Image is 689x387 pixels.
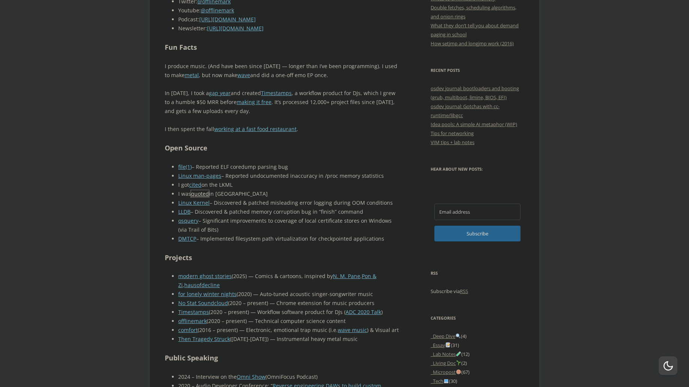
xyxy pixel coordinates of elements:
[431,269,524,278] h3: RSS
[178,172,221,179] a: Linux man-pages
[446,342,450,347] img: 📝
[431,368,524,377] li: (67)
[165,353,399,363] h2: Public Speaking
[165,62,399,80] p: I produce music. (And have been since [DATE] — longer than I’ve been programming). I used to make...
[165,42,399,53] h2: Fun Facts
[178,163,192,170] a: file(1)
[165,89,399,116] p: In [DATE], I took a and created , a workflow product for DJs, which I grew to a humble $50 MRR be...
[178,24,399,33] li: Newsletter:
[207,25,264,32] a: [URL][DOMAIN_NAME]
[178,335,230,342] a: Then Tragedy Struck
[431,341,524,350] li: (31)
[178,180,399,189] li: I got on the LKML
[214,125,297,132] a: working at a fast food restaurant
[178,326,198,333] a: comfort
[431,342,451,348] a: _Essay
[431,360,461,366] a: _Living Doc
[431,66,524,75] h3: Recent Posts
[178,317,399,326] li: (2020 – present) — Technical computer science content
[237,98,271,106] a: making it free
[333,272,360,280] a: N. M. Pane
[456,333,461,338] img: 🔍
[431,40,514,47] a: How setjmp and longjmp work (2016)
[165,125,399,134] p: I then spent the fall .
[178,326,399,335] li: (2016 – present) — Electronic, emotional trap music (i.e. ) & Visual art
[456,360,461,365] img: 🌱
[434,226,520,241] button: Subscribe
[431,121,517,128] a: Idea pools: A simple AI metaphor (WIP)
[178,272,232,280] a: modern ghost stories
[237,373,265,380] a: Omni Show
[178,335,399,344] li: ([DATE]-[DATE]) — Instrumental heavy metal music
[178,217,198,224] a: osquery
[178,235,196,242] a: DMTCP
[184,281,220,289] a: hausofdecline
[431,332,524,341] li: (4)
[178,199,210,206] a: Linux Kernel
[431,350,524,359] li: (12)
[338,326,367,333] a: wave music
[178,372,399,381] li: 2024 – Interview on the (OmniFocus Podcast)
[189,181,201,188] a: cited
[431,22,519,38] a: What they don’t tell you about demand paging in school
[431,130,474,137] a: Tips for networking
[431,287,524,296] p: Subscribe via
[178,162,399,171] li: – Reported ELF coredump parsing bug
[431,85,519,101] a: osdev journal: bootloaders and booting (grub, multiboot, limine, BIOS, EFI)
[165,143,399,153] h2: Open Source
[178,308,399,317] li: (2020 – present) — Workflow software product for DJs ( )
[178,15,399,24] li: Podcast:
[431,314,524,323] h3: Categories
[456,351,461,356] img: 🧪
[460,288,468,295] a: RSS
[431,378,449,384] a: _Tech
[178,272,399,290] li: (2025) — Comics & cartoons, inspired by , ,
[178,290,237,298] a: for lonely winter nights
[201,7,234,14] a: @offlinemark
[178,208,191,215] a: LLDB
[165,252,399,263] h2: Projects
[178,299,399,308] li: (2020 – present) — Chrome extension for music producers
[178,171,399,180] li: – Reported undocumented inaccuracy in /proc memory statistics
[237,71,250,79] a: wave
[431,351,461,357] a: _Lab Notes
[178,299,228,307] a: No Stat Soundcloud
[444,378,449,383] img: 💻
[261,89,292,97] a: Timestamps
[178,198,399,207] li: – Discovered & patched misleading error logging during OOM conditions
[431,165,524,174] h3: Hear about new posts:
[431,369,461,375] a: _Micropost
[209,89,231,97] a: gap year
[178,216,399,234] li: – Significant improvements to coverage of local certificate stores on Windows (via Trail of Bits)
[199,16,256,23] a: [URL][DOMAIN_NAME]
[346,308,381,316] a: ADC 2020 Talk
[185,71,199,79] a: metal
[178,234,399,243] li: – Implemented filesystem path virtualization for checkpointed applications
[434,204,520,220] input: Email address
[178,290,399,299] li: (2020) — Auto-tuned acoustic singer-songwriter music
[431,103,500,119] a: osdev journal: Gotchas with cc-runtime/libgcc
[178,317,207,324] a: offlinemark
[431,333,461,339] a: _Deep Dive
[431,139,474,146] a: VIM tips + lab notes
[456,369,461,374] img: 🍪
[431,359,524,368] li: (2)
[431,4,516,20] a: Double fetches, scheduling algorithms, and onion rings
[178,6,399,15] li: Youtube:
[191,190,209,197] a: quoted
[431,377,524,386] li: (30)
[178,189,399,198] li: I was in [GEOGRAPHIC_DATA]
[178,308,209,316] a: Timestamps
[191,208,363,215] span: – Discovered & patched memory corruption bug in “finish” command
